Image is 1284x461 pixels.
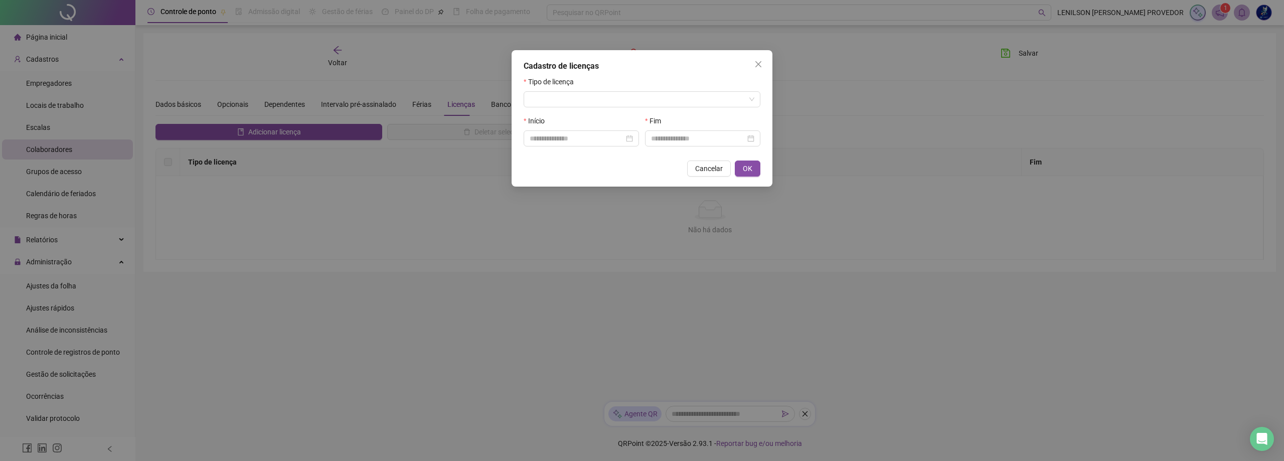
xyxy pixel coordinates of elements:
[743,163,752,174] span: OK
[524,115,551,126] label: Início
[754,60,762,68] span: close
[524,60,760,72] div: Cadastro de licenças
[750,56,766,72] button: Close
[735,161,760,177] button: OK
[645,115,668,126] label: Fim
[1250,427,1274,451] div: Open Intercom Messenger
[695,163,723,174] span: Cancelar
[687,161,731,177] button: Cancelar
[524,76,580,87] label: Tipo de licença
